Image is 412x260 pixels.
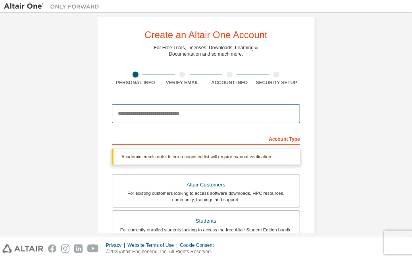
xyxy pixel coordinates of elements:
div: For currently enrolled students looking to access the free Altair Student Edition bundle and all ... [117,227,295,239]
div: Website Terms of Use [127,242,180,248]
div: Students [117,215,295,227]
div: Security Setup [253,80,300,86]
img: facebook.svg [48,244,56,253]
img: Altair One [4,2,103,10]
img: altair_logo.svg [2,244,43,253]
div: Account Type [112,132,300,145]
img: linkedin.svg [74,244,83,253]
img: instagram.svg [61,244,69,253]
div: Privacy [106,242,127,248]
div: Create an Altair One Account [144,30,268,40]
div: For Free Trials, Licenses, Downloads, Learning & Documentation and so much more. [154,45,258,57]
div: Academic emails outside our recognised list will require manual verification. [112,149,300,165]
div: Altair Customers [117,179,295,190]
div: For existing customers looking to access software downloads, HPC resources, community, trainings ... [117,190,295,203]
div: Personal Info [112,80,159,86]
div: Cookie Consent [180,242,218,248]
img: youtube.svg [87,244,99,253]
div: Verify Email [159,80,206,86]
div: Account Info [206,80,253,86]
p: © 2025 Altair Engineering, Inc. All Rights Reserved. [106,248,219,255]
